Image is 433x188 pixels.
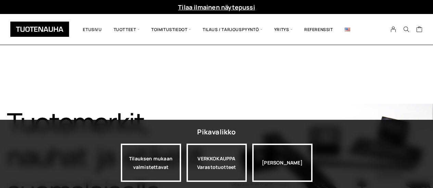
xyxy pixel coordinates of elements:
a: Tilaa ilmainen näytepussi [178,3,255,11]
img: Tuotenauha Oy [10,21,69,37]
button: Search [400,26,413,32]
div: VERKKOKAUPPA Varastotuotteet [187,144,247,182]
a: VERKKOKAUPPAVarastotuotteet [187,144,247,182]
a: Etusivu [77,19,107,40]
a: Referenssit [298,19,339,40]
span: Tilaus / Tarjouspyyntö [197,19,268,40]
span: Yritys [268,19,298,40]
div: [PERSON_NAME] [252,144,313,182]
img: English [345,28,350,31]
a: My Account [387,26,400,32]
div: Pikavalikko [197,126,235,138]
a: Cart [416,26,423,34]
a: Tilauksen mukaan valmistettavat [121,144,181,182]
span: Tuotteet [108,19,145,40]
span: Toimitustiedot [145,19,197,40]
